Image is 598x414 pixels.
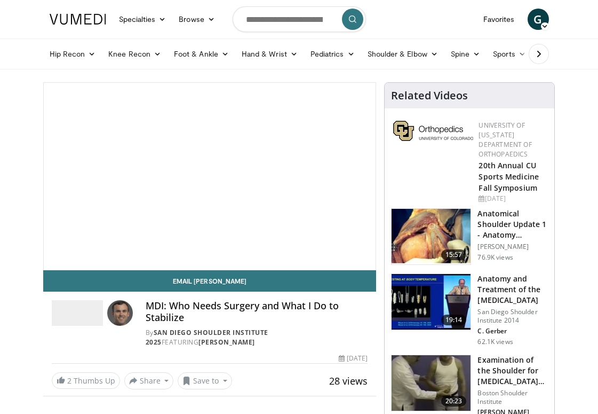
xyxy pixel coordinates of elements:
[441,249,467,260] span: 15:57
[477,208,548,240] h3: Anatomical Shoulder Update 1 - Anatomy Demonstration
[479,121,531,159] a: University of [US_STATE] Department of Orthopaedics
[361,43,444,65] a: Shoulder & Elbow
[477,389,548,406] p: Boston Shoulder Institute
[44,83,376,270] video-js: Video Player
[67,376,71,386] span: 2
[477,243,548,251] p: [PERSON_NAME]
[233,6,366,32] input: Search topics, interventions
[391,208,548,265] a: 15:57 Anatomical Shoulder Update 1 - Anatomy Demonstration [PERSON_NAME] 76.9K views
[444,43,487,65] a: Spine
[528,9,549,30] a: G
[107,300,133,326] img: Avatar
[339,354,368,363] div: [DATE]
[113,9,173,30] a: Specialties
[479,160,539,193] a: 20th Annual CU Sports Medicine Fall Symposium
[477,327,548,335] p: C. Gerber
[43,43,102,65] a: Hip Recon
[172,9,221,30] a: Browse
[479,194,546,204] div: [DATE]
[43,270,377,292] a: Email [PERSON_NAME]
[198,338,255,347] a: [PERSON_NAME]
[391,274,548,346] a: 19:14 Anatomy and Treatment of the [MEDICAL_DATA] San Diego Shoulder Institute 2014 C. Gerber 62....
[124,372,174,389] button: Share
[393,121,473,141] img: 355603a8-37da-49b6-856f-e00d7e9307d3.png.150x105_q85_autocrop_double_scale_upscale_version-0.2.png
[329,374,368,387] span: 28 views
[477,274,548,306] h3: Anatomy and Treatment of the [MEDICAL_DATA]
[392,355,471,411] img: Screen_shot_2010-09-13_at_8.52.47_PM_1.png.150x105_q85_crop-smart_upscale.jpg
[477,253,513,262] p: 76.9K views
[441,396,467,407] span: 20:23
[102,43,168,65] a: Knee Recon
[391,89,468,102] h4: Related Videos
[146,328,268,347] a: San Diego Shoulder Institute 2025
[477,308,548,325] p: San Diego Shoulder Institute 2014
[168,43,235,65] a: Foot & Ankle
[392,209,471,264] img: laj_3.png.150x105_q85_crop-smart_upscale.jpg
[304,43,361,65] a: Pediatrics
[392,274,471,330] img: 58008271-3059-4eea-87a5-8726eb53a503.150x105_q85_crop-smart_upscale.jpg
[477,355,548,387] h3: Examination of the Shoulder for [MEDICAL_DATA] Disease
[50,14,106,25] img: VuMedi Logo
[146,300,368,323] h4: MDI: Who Needs Surgery and What I Do to Stabilize
[52,300,103,326] img: San Diego Shoulder Institute 2025
[441,315,467,325] span: 19:14
[477,9,521,30] a: Favorites
[477,338,513,346] p: 62.1K views
[487,43,532,65] a: Sports
[146,328,368,347] div: By FEATURING
[52,372,120,389] a: 2 Thumbs Up
[235,43,304,65] a: Hand & Wrist
[178,372,232,389] button: Save to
